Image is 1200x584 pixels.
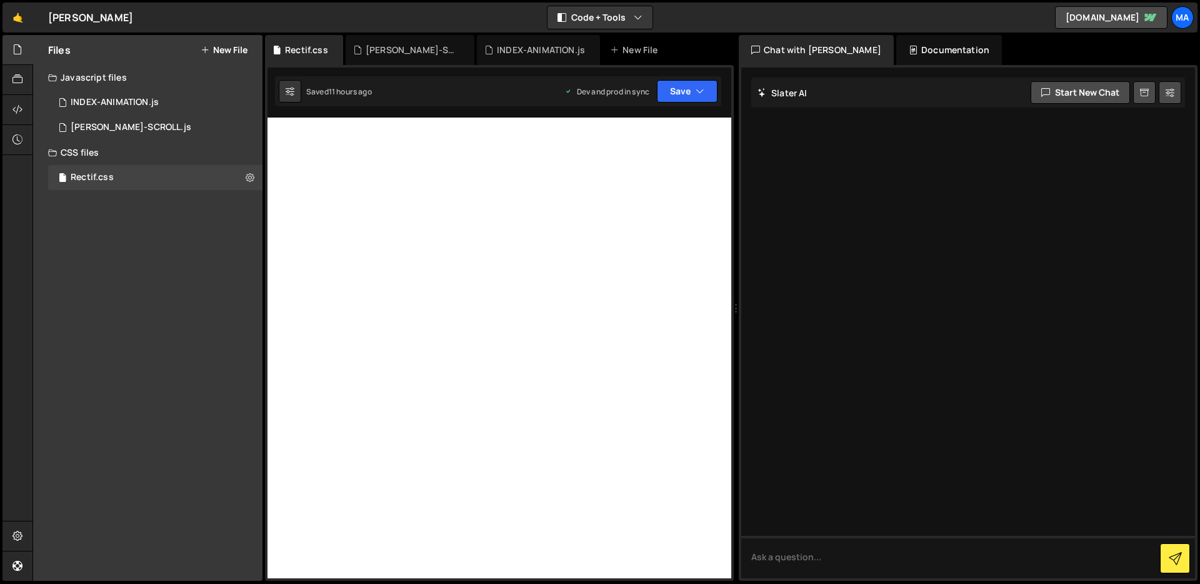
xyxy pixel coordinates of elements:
[329,86,372,97] div: 11 hours ago
[366,44,459,56] div: [PERSON_NAME]-SCROLL.js
[33,140,262,165] div: CSS files
[564,86,649,97] div: Dev and prod in sync
[1055,6,1167,29] a: [DOMAIN_NAME]
[33,65,262,90] div: Javascript files
[201,45,247,55] button: New File
[285,44,328,56] div: Rectif.css
[1171,6,1194,29] a: Ma
[306,86,372,97] div: Saved
[2,3,33,33] a: 🤙
[896,35,1002,65] div: Documentation
[739,35,894,65] div: Chat with [PERSON_NAME]
[71,97,159,108] div: INDEX-ANIMATION.js
[48,115,262,140] div: 16352/44206.js
[48,165,262,190] div: 16352/44971.css
[1031,81,1130,104] button: Start new chat
[757,87,807,99] h2: Slater AI
[48,43,71,57] h2: Files
[48,90,262,115] div: 16352/44205.js
[610,44,662,56] div: New File
[48,10,133,25] div: [PERSON_NAME]
[71,172,114,183] div: Rectif.css
[547,6,652,29] button: Code + Tools
[71,122,191,133] div: [PERSON_NAME]-SCROLL.js
[497,44,585,56] div: INDEX-ANIMATION.js
[657,80,717,103] button: Save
